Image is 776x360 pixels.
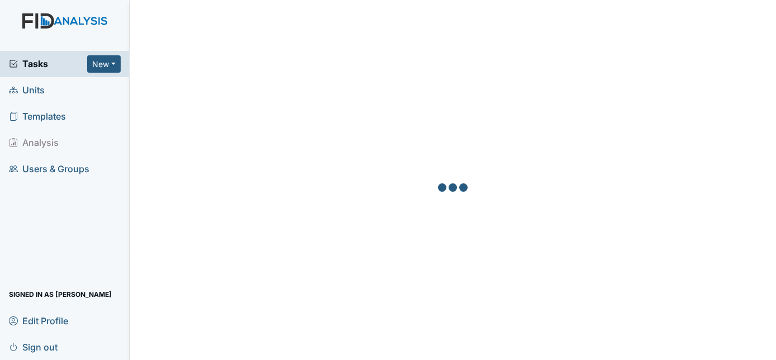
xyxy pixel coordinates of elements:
[9,57,87,70] a: Tasks
[9,108,66,125] span: Templates
[9,312,68,329] span: Edit Profile
[87,55,121,73] button: New
[9,338,58,356] span: Sign out
[9,82,45,99] span: Units
[9,160,89,178] span: Users & Groups
[9,286,112,303] span: Signed in as [PERSON_NAME]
